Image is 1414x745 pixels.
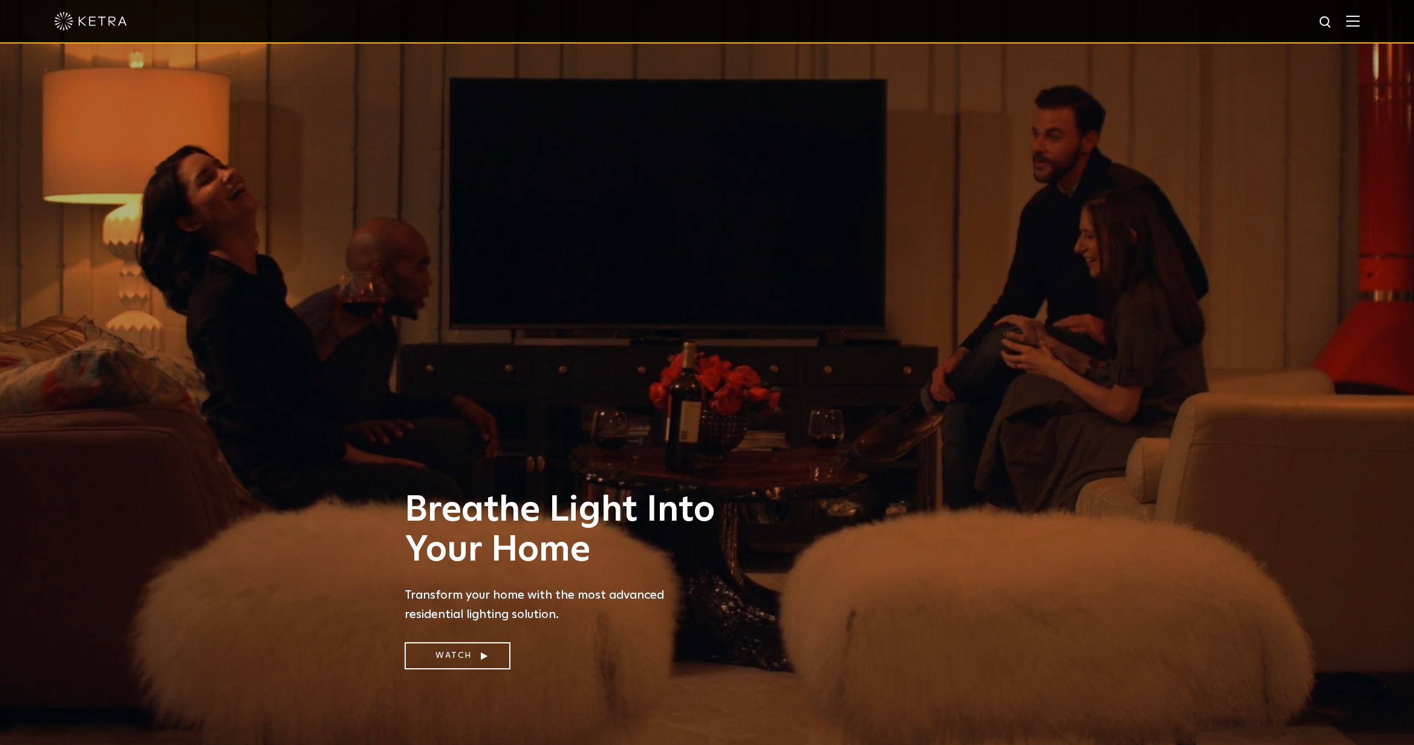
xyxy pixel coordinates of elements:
img: ketra-logo-2019-white [54,12,127,30]
h1: Breathe Light Into Your Home [405,490,725,570]
a: Watch [405,642,510,669]
img: search icon [1318,15,1334,30]
img: Hamburger%20Nav.svg [1346,15,1360,27]
p: Transform your home with the most advanced residential lighting solution. [405,585,725,624]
